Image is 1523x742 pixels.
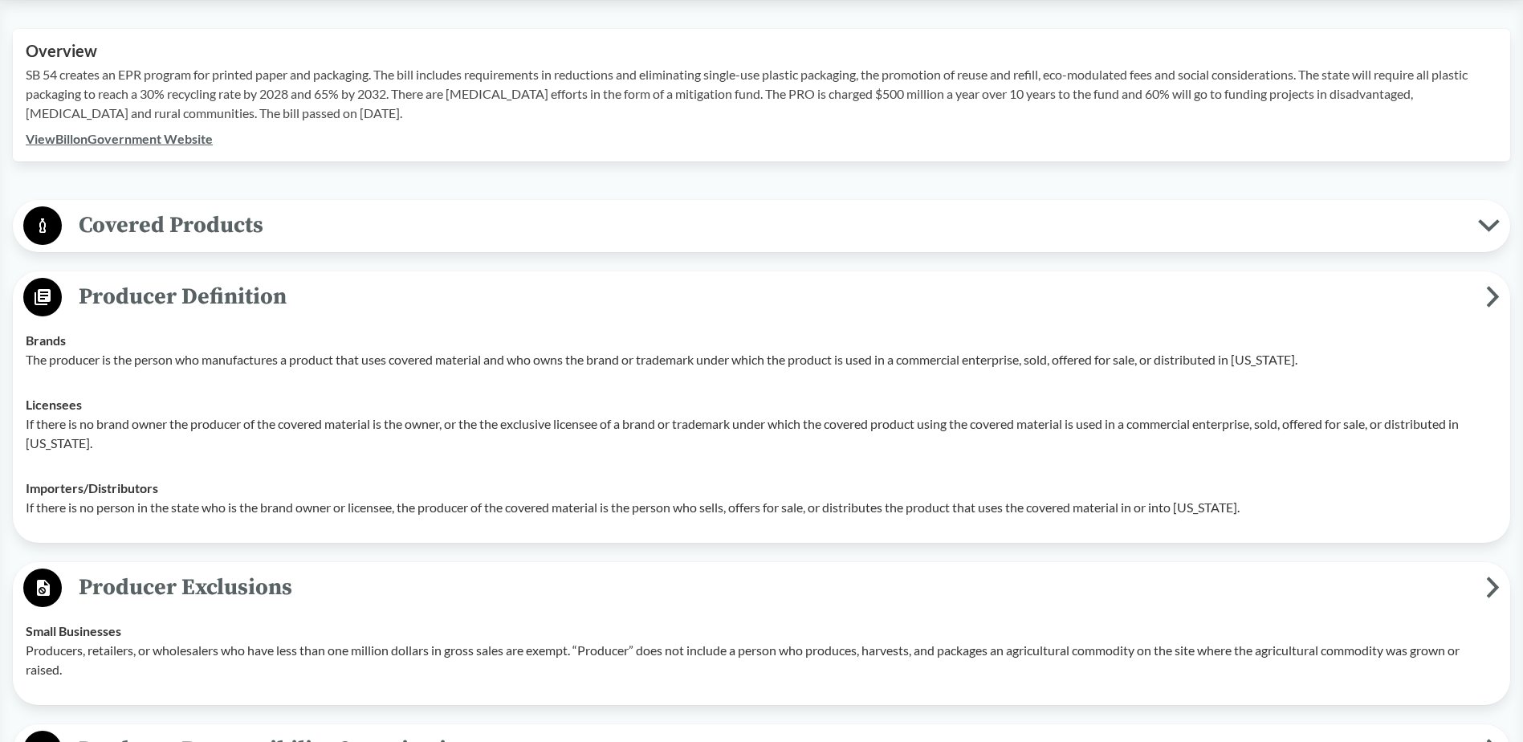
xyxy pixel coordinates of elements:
[62,207,1478,243] span: Covered Products
[26,350,1497,369] p: The producer is the person who manufactures a product that uses covered material and who owns the...
[18,277,1505,318] button: Producer Definition
[26,131,213,146] a: ViewBillonGovernment Website
[26,623,121,638] strong: Small Businesses
[26,65,1497,123] p: SB 54 creates an EPR program for printed paper and packaging. The bill includes requirements in r...
[26,414,1497,453] p: If there is no brand owner the producer of the covered material is the owner, or the the exclusiv...
[26,42,1497,60] h2: Overview
[26,641,1497,679] p: Producers, retailers, or wholesalers who have less than one million dollars in gross sales are ex...
[62,569,1486,605] span: Producer Exclusions
[26,480,158,495] strong: Importers/​Distributors
[26,332,66,348] strong: Brands
[18,206,1505,247] button: Covered Products
[18,568,1505,609] button: Producer Exclusions
[26,397,82,412] strong: Licensees
[26,498,1497,517] p: If there is no person in the state who is the brand owner or licensee, the producer of the covere...
[62,279,1486,315] span: Producer Definition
